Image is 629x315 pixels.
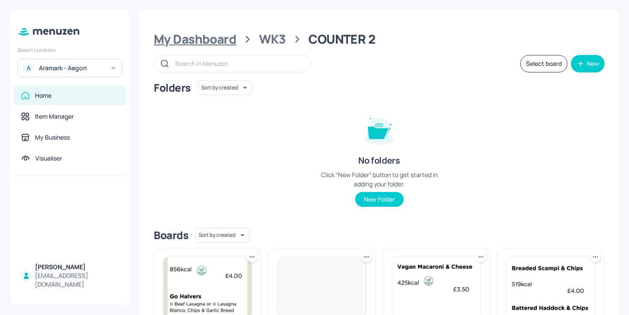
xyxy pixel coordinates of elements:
[259,31,286,47] div: WK3
[195,226,249,244] div: Sort by created
[23,63,34,73] div: A
[154,81,191,95] div: Folders
[587,61,599,67] div: New
[355,192,404,207] button: New Folder
[35,133,70,142] div: My Business
[175,57,302,70] input: Search in Menuzen
[198,79,252,96] div: Sort by created
[358,154,400,167] div: No folders
[308,31,375,47] div: COUNTER 2
[35,263,119,271] div: [PERSON_NAME]
[571,55,605,72] button: New
[35,91,52,100] div: Home
[35,154,62,163] div: Visualiser
[154,228,188,242] div: Boards
[520,55,567,72] button: Select board
[35,112,74,121] div: Item Manager
[314,170,445,188] div: Click “New Folder” button to get started in adding your folder.
[35,271,119,289] div: [EMAIL_ADDRESS][DOMAIN_NAME]
[39,64,105,72] div: Aramark - Aegon
[17,46,122,54] div: Select Location
[154,31,236,47] div: My Dashboard
[357,107,401,151] img: folder-empty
